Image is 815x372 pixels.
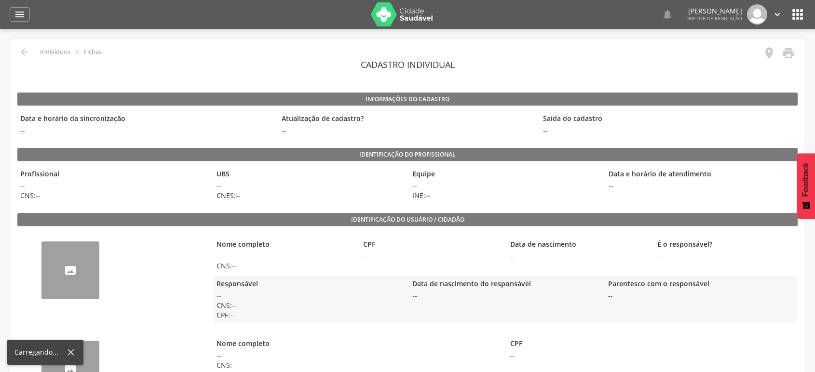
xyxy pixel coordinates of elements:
legend: Informações do Cadastro [17,93,798,106]
span: CNES: [214,191,405,200]
legend: Data e horário de atendimento [606,169,797,180]
span: -- [17,126,274,135]
p: [PERSON_NAME] [685,8,742,14]
a: Ir para UBS [236,191,241,200]
legend: Responsável [214,279,405,290]
legend: Identificação do profissional [17,148,798,161]
a: Ir para Equipe [425,191,430,200]
span: CNS: [214,360,503,370]
i: Imprimir [782,46,795,60]
p: Indivíduos [40,48,70,56]
a: -- [232,261,237,270]
legend: Data de nascimento [507,239,650,251]
i:  [72,47,82,57]
a:  [10,7,30,22]
legend: Atualização de cadastro? [279,114,535,125]
a:  [662,4,673,25]
legend: É o responsável? [654,239,797,251]
a:  [776,46,795,62]
legend: CPF [507,339,796,350]
legend: Profissional [17,169,209,180]
legend: Parentesco com o responsável [605,279,796,290]
legend: UBS [214,169,405,180]
i:  [662,9,673,20]
span: CNS: [214,301,405,310]
i: Localização [762,46,776,60]
a: Ir para UBS [217,181,221,190]
a: -- [217,252,221,261]
a: Ir para perfil do agente [20,181,25,190]
span: Feedback [801,163,810,197]
legend: Equipe [409,169,601,180]
span: -- [606,181,797,191]
a: Ir para Equipe [412,181,417,190]
span: -- [654,252,797,261]
span: INE: [409,191,601,200]
legend: Identificação do usuário / cidadão [17,213,798,226]
legend: Nome completo [214,239,356,251]
span: -- [540,126,797,135]
span: CNS: [17,191,209,200]
legend: Nome completo [214,339,503,350]
a:  [772,4,783,25]
a: -- [232,360,237,370]
p: Fichas [84,48,102,56]
legend: Data de nascimento do responsável [409,279,600,290]
span: CNS: [214,261,356,271]
legend: Saída do cadastro [540,114,797,125]
legend: Data e horário da sincronização [17,114,274,125]
a: Ir para perfil do agente [36,191,41,200]
a: -- [230,310,235,319]
header: Cadastro individual [17,56,798,73]
button: Feedback - Mostrar pesquisa [797,153,815,219]
span: CPF: [214,310,405,320]
span: -- [279,126,289,135]
span: -- [409,291,600,301]
span: -- [507,252,650,261]
a: -- [217,291,221,300]
legend: CPF [360,239,503,251]
i:  [772,9,783,20]
a: -- [510,351,515,360]
i:  [14,9,26,20]
a: -- [232,301,237,310]
a: -- [217,351,221,360]
i: Voltar [19,46,30,58]
a: -- [363,252,368,261]
span: -- [605,291,796,301]
span: Diretor de regulação [685,15,742,22]
i:  [790,7,805,22]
